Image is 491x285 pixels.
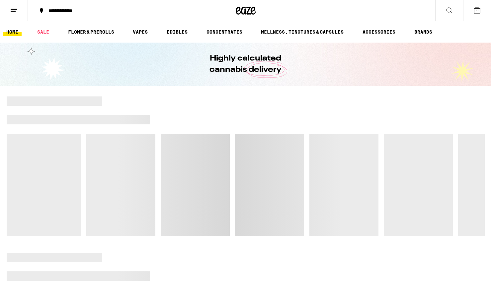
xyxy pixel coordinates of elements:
[203,28,246,36] a: CONCENTRATES
[34,28,52,36] a: SALE
[191,53,300,75] h1: Highly calculated cannabis delivery
[359,28,399,36] a: ACCESSORIES
[129,28,151,36] a: VAPES
[3,28,22,36] a: HOME
[163,28,191,36] a: EDIBLES
[258,28,347,36] a: WELLNESS, TINCTURES & CAPSULES
[65,28,118,36] a: FLOWER & PREROLLS
[411,28,436,36] button: BRANDS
